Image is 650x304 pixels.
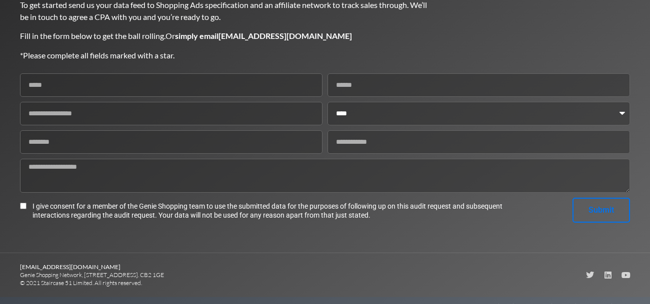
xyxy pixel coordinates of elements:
span: Or [165,31,352,40]
button: Submit [572,198,630,223]
span: I give consent for a member of the Genie Shopping team to use the submitted data for the purposes... [32,202,507,220]
b: simply email [EMAIL_ADDRESS][DOMAIN_NAME] [175,31,352,40]
span: Fill in the form below to get the ball rolling. [20,31,165,40]
b: [EMAIL_ADDRESS][DOMAIN_NAME] [20,263,120,271]
span: Submit [588,206,614,214]
p: Genie Shopping Network, [STREET_ADDRESS]. CB2 1GE © 2021 Staircase 51 Limited. All rights reserved. [20,263,325,287]
p: *Please complete all fields marked with a star. [20,49,428,61]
